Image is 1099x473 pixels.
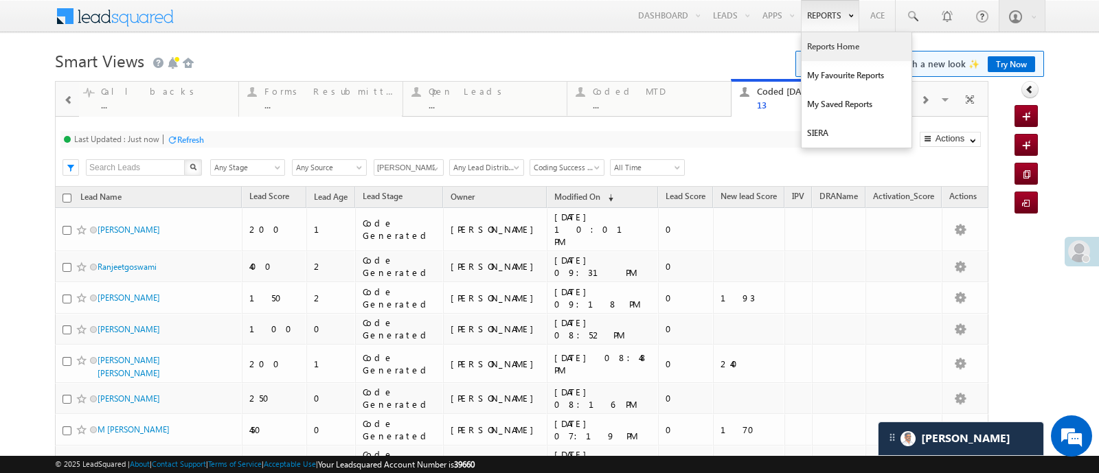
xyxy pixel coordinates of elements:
[451,392,541,404] div: [PERSON_NAME]
[802,32,911,61] a: Reports Home
[101,86,231,97] div: Call backs
[314,260,349,273] div: 2
[98,424,170,435] a: M [PERSON_NAME]
[666,454,707,467] div: 0
[249,323,300,335] div: 100
[363,191,403,201] span: Lead Stage
[666,392,707,404] div: 0
[177,135,204,145] div: Refresh
[264,459,316,468] a: Acceptable Use
[242,189,296,207] a: Lead Score
[130,459,150,468] a: About
[449,159,524,176] a: Any Lead Distribution
[249,191,289,201] span: Lead Score
[554,386,652,411] div: [DATE] 08:16 PM
[721,424,778,436] div: 170
[363,417,438,442] div: Code Generated
[429,86,558,97] div: Open Leads
[813,189,865,207] a: DRAName
[611,161,680,174] span: All Time
[63,194,71,203] input: Check all records
[210,159,285,176] div: Lead Stage Filter
[55,49,144,71] span: Smart Views
[363,286,438,310] div: Code Generated
[249,454,300,467] div: 200
[530,161,600,174] span: Coding Success Date and Time
[249,223,300,235] div: 200
[802,90,911,119] a: My Saved Reports
[451,454,541,467] div: [PERSON_NAME]
[451,260,541,273] div: [PERSON_NAME]
[554,254,652,279] div: [DATE] 09:31 PM
[314,358,349,370] div: 1
[314,392,349,404] div: 0
[314,424,349,436] div: 0
[804,57,1035,71] span: Faster 🚀 Smart Views with a new look ✨
[249,424,300,436] div: 450
[363,448,438,473] div: Code Generated
[74,134,159,144] div: Last Updated : Just now
[249,358,300,370] div: 200
[721,292,778,304] div: 193
[293,161,362,174] span: Any Source
[363,351,438,376] div: Code Generated
[567,82,732,116] a: Coded MTD...
[451,292,541,304] div: [PERSON_NAME]
[819,191,858,201] span: DRAName
[873,191,934,201] span: Activation_Score
[208,459,262,468] a: Terms of Service
[211,161,280,174] span: Any Stage
[314,454,349,467] div: 1
[101,100,231,110] div: ...
[318,459,475,470] span: Your Leadsquared Account Number is
[666,358,707,370] div: 0
[866,189,941,207] a: Activation_Score
[530,159,604,176] a: Coding Success Date and Time
[554,316,652,341] div: [DATE] 08:52 PM
[666,292,707,304] div: 0
[802,61,911,90] a: My Favourite Reports
[356,189,409,207] a: Lead Stage
[264,86,394,97] div: Forms Resubmitted
[374,159,442,176] div: Owner Filter
[666,323,707,335] div: 0
[554,192,600,202] span: Modified On
[547,189,620,207] a: Modified On (sorted descending)
[666,223,707,235] div: 0
[454,459,475,470] span: 39660
[264,100,394,110] div: ...
[249,260,300,273] div: 400
[757,86,887,97] div: Coded [DATE]
[451,358,541,370] div: [PERSON_NAME]
[610,159,685,176] a: All Time
[602,192,613,203] span: (sorted descending)
[190,163,196,170] img: Search
[73,189,128,207] a: Lead Name
[900,431,916,446] img: Carter
[314,323,349,335] div: 0
[210,159,285,176] a: Any Stage
[451,323,541,335] div: [PERSON_NAME]
[314,192,348,202] span: Lead Age
[554,417,652,442] div: [DATE] 07:19 PM
[887,432,898,443] img: carter-drag
[666,260,707,273] div: 0
[554,286,652,310] div: [DATE] 09:18 PM
[363,254,438,279] div: Code Generated
[659,189,712,207] a: Lead Score
[98,292,160,303] a: [PERSON_NAME]
[554,211,652,248] div: [DATE] 10:01 PM
[374,159,444,176] input: Type to Search
[666,191,705,201] span: Lead Score
[802,119,911,148] a: SIERA
[363,386,438,411] div: Code Generated
[152,459,206,468] a: Contact Support
[666,424,707,436] div: 0
[363,217,438,242] div: Code Generated
[249,392,300,404] div: 250
[86,159,185,176] input: Search Leads
[292,159,367,176] div: Lead Source Filter
[314,292,349,304] div: 2
[714,189,784,207] a: New lead Score
[249,292,300,304] div: 150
